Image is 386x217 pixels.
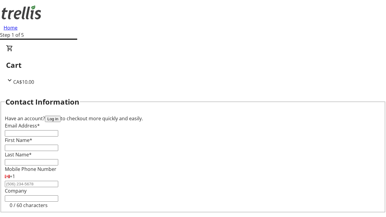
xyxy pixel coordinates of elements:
div: Have an account? to checkout more quickly and easily. [5,115,381,122]
h2: Cart [6,60,380,71]
tr-character-limit: 0 / 60 characters [10,202,48,209]
span: CA$10.00 [13,79,34,85]
label: Company [5,187,27,194]
label: Mobile Phone Number [5,166,56,172]
div: CartCA$10.00 [6,45,380,86]
h2: Contact Information [5,96,79,107]
label: Last Name* [5,151,32,158]
input: (506) 234-5678 [5,181,58,187]
label: First Name* [5,137,32,143]
label: Email Address* [5,122,40,129]
button: Log in [45,116,61,122]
